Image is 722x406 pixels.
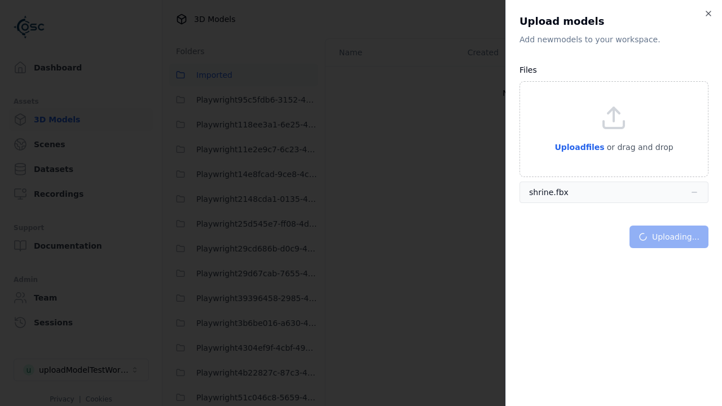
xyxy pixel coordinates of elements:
label: Files [520,65,537,74]
p: Add new model s to your workspace. [520,34,708,45]
p: or drag and drop [605,140,673,154]
div: shrine.fbx [529,187,569,198]
h2: Upload models [520,14,708,29]
span: Upload files [554,143,604,152]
